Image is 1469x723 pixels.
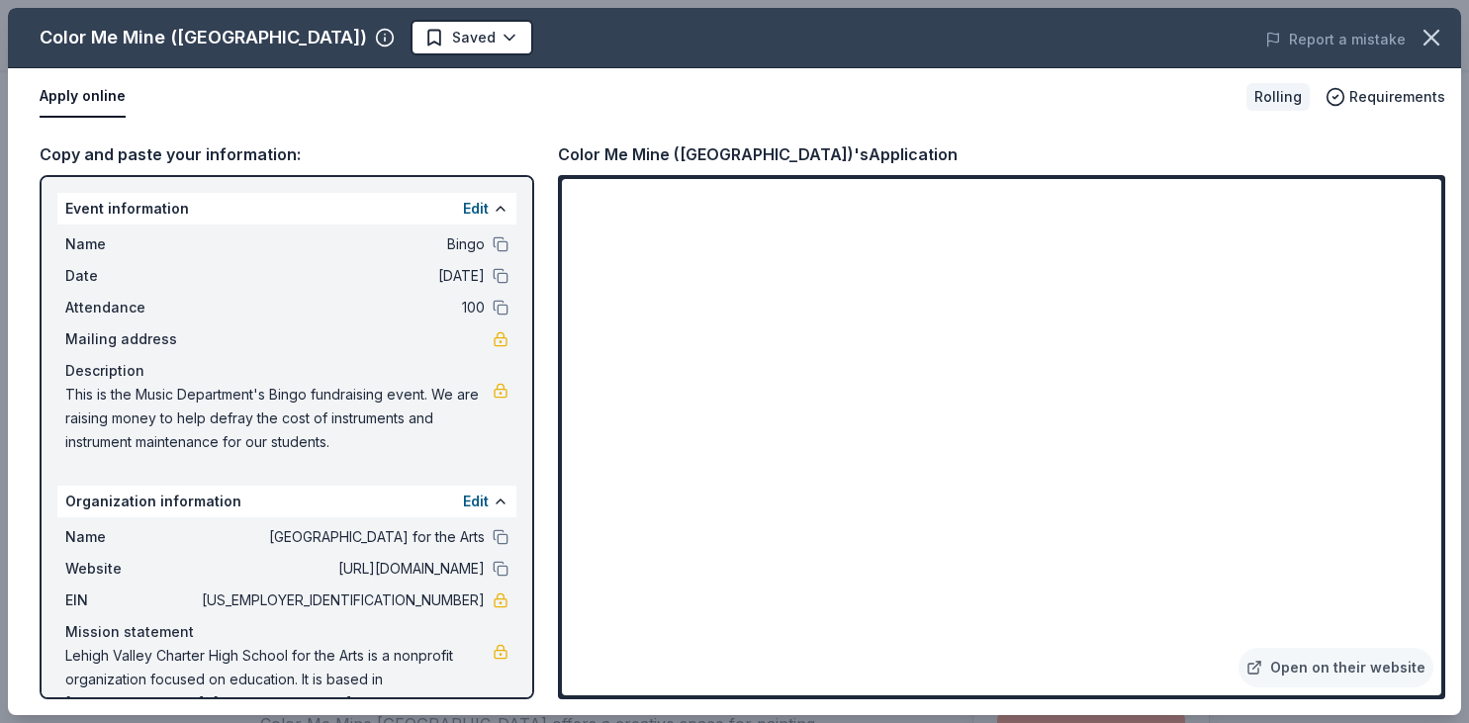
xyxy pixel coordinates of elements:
span: Website [65,557,198,581]
div: Mission statement [65,620,508,644]
span: Lehigh Valley Charter High School for the Arts is a nonprofit organization focused on education. ... [65,644,493,715]
span: [DATE] [198,264,485,288]
button: Report a mistake [1265,28,1406,51]
span: [GEOGRAPHIC_DATA] for the Arts [198,525,485,549]
div: Color Me Mine ([GEOGRAPHIC_DATA]) [40,22,367,53]
span: This is the Music Department's Bingo fundraising event. We are raising money to help defray the c... [65,383,493,454]
button: Edit [463,490,489,513]
button: Apply online [40,76,126,118]
span: [URL][DOMAIN_NAME] [198,557,485,581]
span: Requirements [1349,85,1445,109]
button: Requirements [1326,85,1445,109]
span: Bingo [198,232,485,256]
button: Saved [411,20,533,55]
div: Rolling [1246,83,1310,111]
div: Color Me Mine ([GEOGRAPHIC_DATA])'s Application [558,141,958,167]
span: Date [65,264,198,288]
span: Name [65,232,198,256]
span: Mailing address [65,327,198,351]
a: Open on their website [1239,648,1433,687]
div: Copy and paste your information: [40,141,534,167]
span: Attendance [65,296,198,319]
div: Event information [57,193,516,225]
span: 100 [198,296,485,319]
div: Description [65,359,508,383]
button: Edit [463,197,489,221]
div: Organization information [57,486,516,517]
span: Saved [452,26,496,49]
span: Name [65,525,198,549]
span: [US_EMPLOYER_IDENTIFICATION_NUMBER] [198,588,485,612]
span: EIN [65,588,198,612]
